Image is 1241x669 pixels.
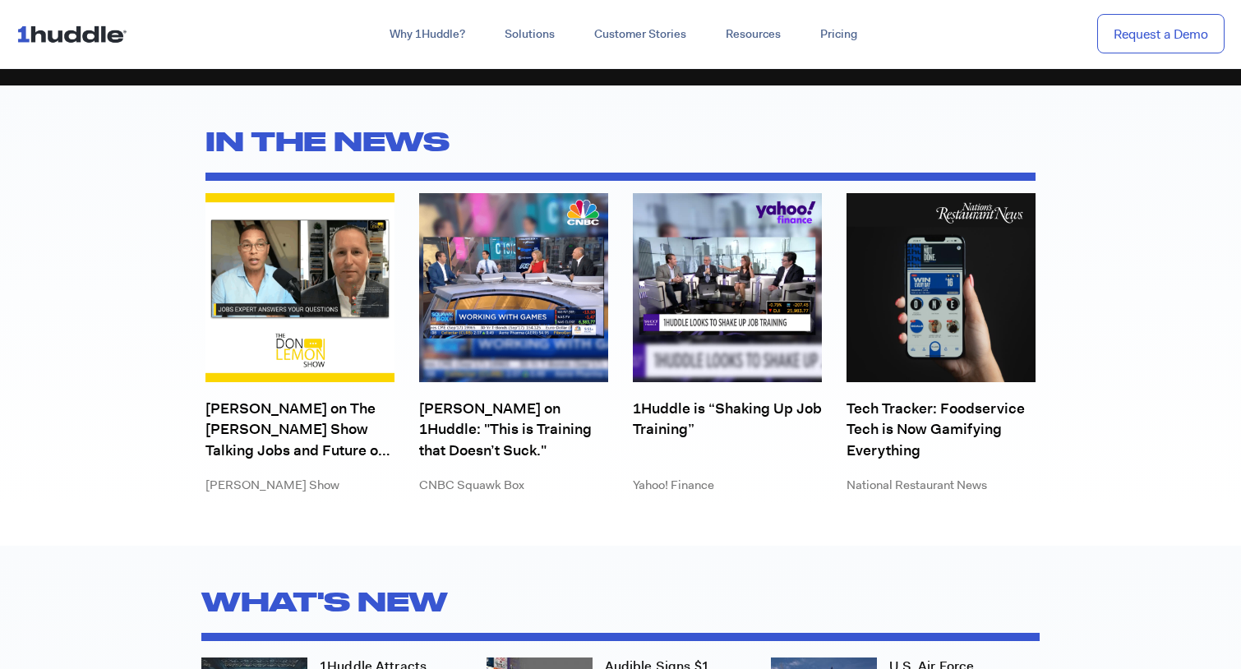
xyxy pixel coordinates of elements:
a: [PERSON_NAME] on 1Huddle: "This is Training that Doesn’t Suck." [419,399,608,460]
a: [PERSON_NAME] on The [PERSON_NAME] Show Talking Jobs and Future of Skills [205,399,394,460]
p: [PERSON_NAME] Show [205,477,394,494]
p: Yahoo! Finance [633,477,822,494]
a: Resources [706,20,800,49]
img: Squawk-Box-news [419,193,608,382]
img: Yahoo-news [633,193,822,382]
p: CNBC Squawk Box [419,477,608,494]
h2: What's new [201,579,1040,625]
a: Tech Tracker: Foodservice Tech is Now Gamifying Everything [847,399,1036,460]
img: Sam Caucci, 1Huddle CEO on The Don Lemon Show Talking Jobs [205,193,394,382]
h2: IN THE NEWS [205,118,1036,164]
a: Request a Demo [1097,14,1225,54]
a: Solutions [485,20,574,49]
img: ... [16,18,134,49]
a: 1Huddle is “Shaking Up Job Training” [633,399,822,460]
a: Why 1Huddle? [370,20,485,49]
a: Pricing [800,20,877,49]
p: National Restaurant News [847,477,1036,494]
a: Customer Stories [574,20,706,49]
